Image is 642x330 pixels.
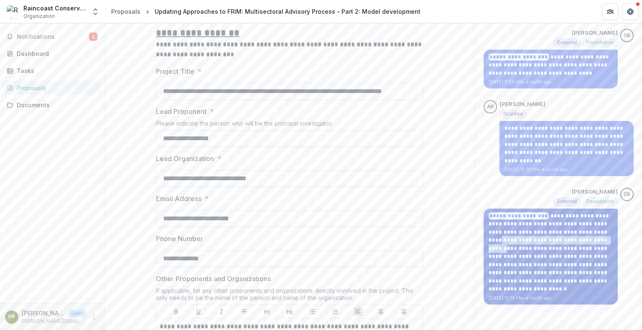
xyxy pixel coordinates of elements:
div: If applicable, list any other proponents and organizations directly involved in the project. This... [156,287,423,305]
div: Dashboard [17,49,94,58]
span: Foundation [586,199,614,204]
div: Tasks [17,66,94,75]
div: Documents [17,101,94,109]
div: Sascha Bendt [624,33,630,38]
div: Raincoast Conservation Foundation [23,4,86,13]
span: Grantee [503,111,523,117]
p: Phone Number [156,234,203,244]
p: Project Title [156,66,194,76]
p: [DATE] 10:13 AM • a month ago [489,295,613,301]
a: Proposals [108,5,144,18]
button: Strike [239,307,249,317]
button: Notifications2 [3,30,101,43]
button: Heading 1 [262,307,272,317]
button: Underline [194,307,204,317]
p: [DATE] 10:32 PM • a month ago [504,166,629,173]
p: [PERSON_NAME][EMAIL_ADDRESS][DOMAIN_NAME] [22,317,86,325]
a: Tasks [3,64,101,78]
div: Sascha Bendt [624,192,630,197]
button: Bold [171,307,181,317]
p: [DATE] 11:30 AM • a month ago [489,79,613,85]
div: Please indicate the person who will be the principal investigator. [156,120,423,130]
div: Proposals [17,83,94,92]
a: Dashboard [3,47,101,60]
button: Ordered List [330,307,340,317]
span: Notifications [17,33,89,40]
a: Proposals [3,81,101,95]
span: 2 [89,33,97,41]
button: Align Left [353,307,363,317]
a: Documents [3,98,101,112]
div: Updating Approaches to FRIM: Multisectoral Advisory Process - Part 2: Model development [155,7,420,16]
div: Andrew Rosenberger [487,104,494,110]
p: Other Proponents and Organizations [156,274,271,284]
button: Align Center [376,307,386,317]
p: [PERSON_NAME] [499,100,545,108]
p: Email Address [156,194,201,204]
div: Paige Roper [8,314,15,320]
button: Bullet List [308,307,318,317]
span: Foundation [586,40,614,45]
p: Lead Proponent [156,106,206,116]
p: [PERSON_NAME] [22,309,65,317]
span: Organization [23,13,55,20]
button: Align Right [399,307,409,317]
p: User [69,310,86,317]
button: Heading 2 [285,307,295,317]
button: Partners [602,3,619,20]
nav: breadcrumb [108,5,424,18]
p: [PERSON_NAME] [572,188,618,196]
p: Lead Organization [156,154,214,164]
button: More [89,312,99,322]
span: External [557,199,577,204]
div: Proposals [111,7,140,16]
span: External [557,40,577,45]
img: Raincoast Conservation Foundation [7,5,20,18]
button: Open entity switcher [89,3,101,20]
button: Get Help [622,3,639,20]
p: [PERSON_NAME] [572,29,618,37]
button: Italicize [217,307,227,317]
